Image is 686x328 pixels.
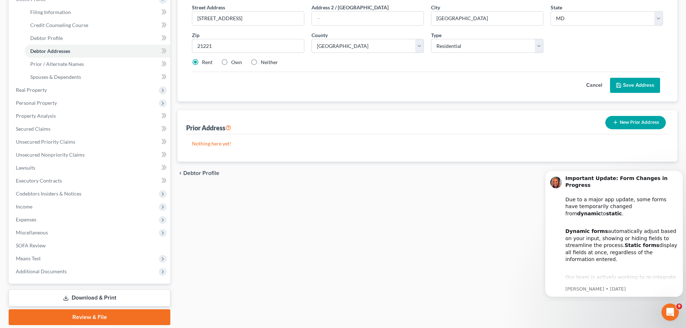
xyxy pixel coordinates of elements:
[192,12,304,25] input: Enter street address
[30,74,81,80] span: Spouses & Dependents
[311,4,389,11] label: Address 2 / [GEOGRAPHIC_DATA]
[16,255,41,261] span: Means Test
[30,35,63,41] span: Debtor Profile
[192,4,225,10] span: Street Address
[183,170,219,176] span: Debtor Profile
[16,268,67,274] span: Additional Documents
[16,229,48,235] span: Miscellaneous
[30,61,84,67] span: Prior / Alternate Names
[24,6,170,19] a: Filing Information
[16,216,36,223] span: Expenses
[10,148,170,161] a: Unsecured Nonpriority Claims
[16,100,57,106] span: Personal Property
[16,242,46,248] span: SOFA Review
[23,122,136,129] p: Message from Kelly, sent 8w ago
[192,140,663,147] p: Nothing here yet!
[16,126,50,132] span: Secured Claims
[431,31,441,39] label: Type
[30,48,70,54] span: Debtor Addresses
[202,59,212,66] label: Rent
[186,123,231,132] div: Prior Address
[261,59,278,66] label: Neither
[30,22,88,28] span: Credit Counseling Course
[312,12,423,25] input: --
[16,152,85,158] span: Unsecured Nonpriority Claims
[10,122,170,135] a: Secured Claims
[551,4,562,10] span: State
[610,78,660,93] button: Save Address
[311,32,328,38] span: County
[16,87,47,93] span: Real Property
[178,170,219,176] button: chevron_left Debtor Profile
[192,39,304,53] input: XXXXX
[10,135,170,148] a: Unsecured Priority Claims
[24,71,170,84] a: Spouses & Dependents
[542,164,686,301] iframe: Intercom notifications message
[10,239,170,252] a: SOFA Review
[9,289,170,306] a: Download & Print
[578,78,610,93] button: Cancel
[16,178,62,184] span: Executory Contracts
[231,59,242,66] label: Own
[431,4,440,10] span: City
[16,203,32,210] span: Income
[16,190,81,197] span: Codebtors Insiders & Notices
[16,113,56,119] span: Property Analysis
[676,304,682,309] span: 9
[30,9,71,15] span: Filing Information
[10,161,170,174] a: Lawsuits
[24,19,170,32] a: Credit Counseling Course
[662,304,679,321] iframe: Intercom live chat
[24,45,170,58] a: Debtor Addresses
[9,309,170,325] a: Review & File
[192,32,199,38] span: Zip
[23,103,136,152] div: Our team is actively working to re-integrate dynamic functionality and expects to have it restore...
[10,174,170,187] a: Executory Contracts
[16,139,75,145] span: Unsecured Priority Claims
[16,165,35,171] span: Lawsuits
[431,12,543,25] input: Enter city...
[605,116,666,129] button: New Prior Address
[10,109,170,122] a: Property Analysis
[24,58,170,71] a: Prior / Alternate Names
[178,170,183,176] i: chevron_left
[24,32,170,45] a: Debtor Profile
